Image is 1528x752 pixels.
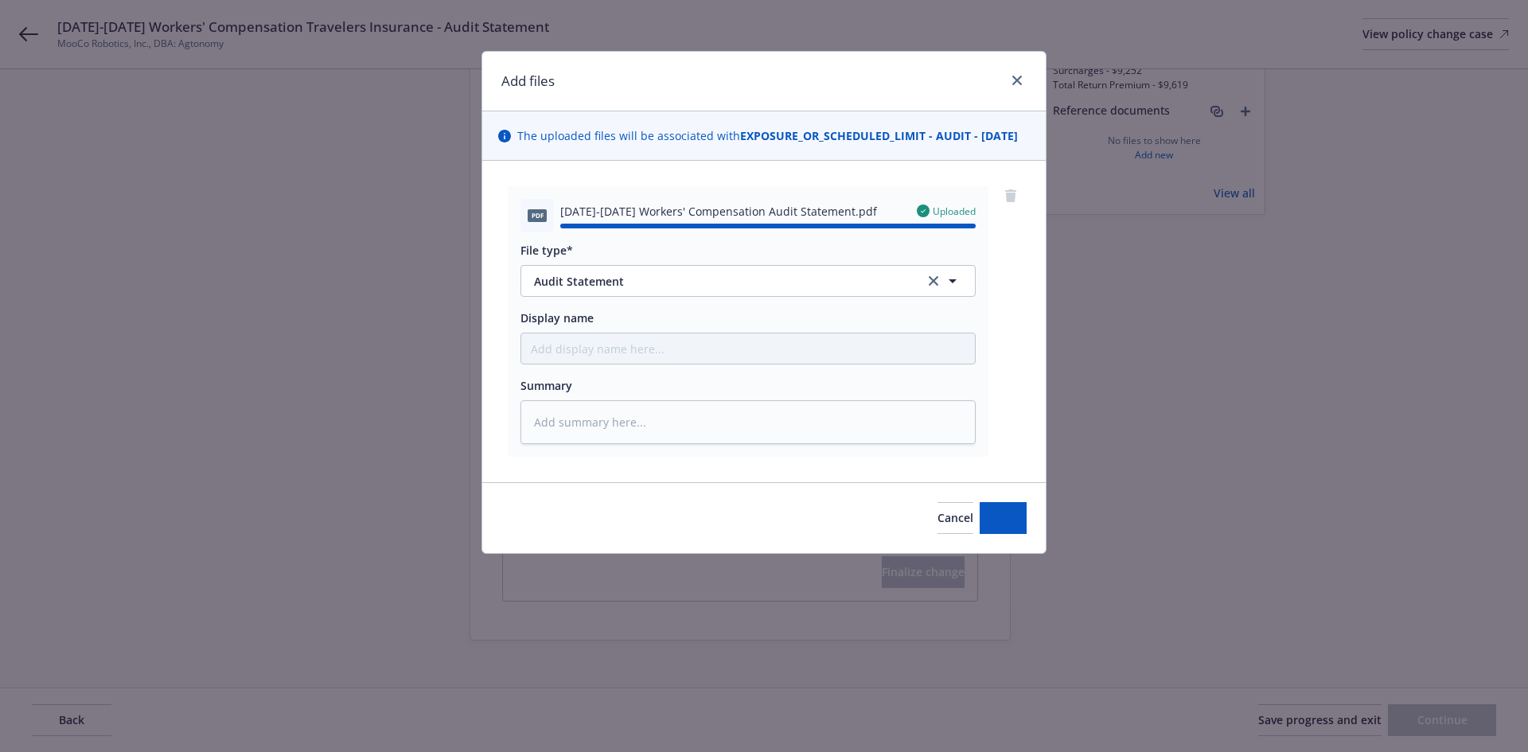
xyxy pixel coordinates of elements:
[980,510,1027,525] span: Add files
[534,273,902,290] span: Audit Statement
[560,203,877,220] span: [DATE]-[DATE] Workers' Compensation Audit Statement.pdf
[937,502,973,534] button: Cancel
[937,510,973,525] span: Cancel
[520,310,594,325] span: Display name
[740,128,1018,143] strong: EXPOSURE_OR_SCHEDULED_LIMIT - AUDIT - [DATE]
[517,127,1018,144] span: The uploaded files will be associated with
[933,205,976,218] span: Uploaded
[520,378,572,393] span: Summary
[528,209,547,221] span: pdf
[980,502,1027,534] button: Add files
[501,71,555,92] h1: Add files
[521,333,975,364] input: Add display name here...
[520,265,976,297] button: Audit Statementclear selection
[520,243,573,258] span: File type*
[1001,186,1020,205] a: remove
[924,271,943,290] a: clear selection
[1008,71,1027,90] a: close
